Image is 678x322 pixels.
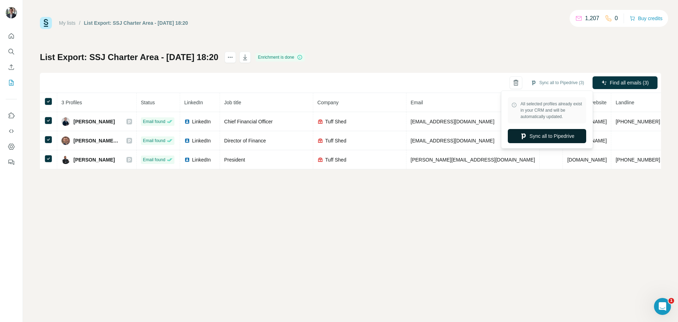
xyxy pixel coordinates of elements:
[6,76,17,89] button: My lists
[143,118,165,125] span: Email found
[143,137,165,144] span: Email found
[317,100,339,105] span: Company
[567,100,606,105] span: Company website
[317,157,323,163] img: company-logo
[73,156,115,163] span: [PERSON_NAME]
[224,100,241,105] span: Job title
[73,137,119,144] span: [PERSON_NAME], CPA
[61,100,82,105] span: 3 Profiles
[59,20,76,26] a: My lists
[192,137,211,144] span: LinkedIn
[610,79,649,86] span: Find all emails (3)
[615,157,660,163] span: [PHONE_NUMBER]
[256,53,305,62] div: Enrichment is done
[143,157,165,163] span: Email found
[184,138,190,144] img: LinkedIn logo
[73,118,115,125] span: [PERSON_NAME]
[224,138,266,144] span: Director of Finance
[6,30,17,42] button: Quick start
[668,298,674,304] span: 1
[6,156,17,169] button: Feedback
[521,101,583,120] span: All selected profiles already exist in your CRM and will be automatically updated.
[593,76,658,89] button: Find all emails (3)
[654,298,671,315] iframe: Intercom live chat
[224,157,245,163] span: President
[567,157,607,163] span: [DOMAIN_NAME]
[6,7,17,18] img: Avatar
[224,119,273,124] span: Chief Financial Officer
[6,45,17,58] button: Search
[615,14,618,23] p: 0
[6,61,17,74] button: Enrich CSV
[184,119,190,124] img: LinkedIn logo
[411,138,494,144] span: [EMAIL_ADDRESS][DOMAIN_NAME]
[615,100,634,105] span: Landline
[61,156,70,164] img: Avatar
[40,52,218,63] h1: List Export: SSJ Charter Area - [DATE] 18:20
[6,109,17,122] button: Use Surfe on LinkedIn
[6,140,17,153] button: Dashboard
[508,129,586,143] button: Sync all to Pipedrive
[84,19,188,27] div: List Export: SSJ Charter Area - [DATE] 18:20
[411,100,423,105] span: Email
[411,157,535,163] span: [PERSON_NAME][EMAIL_ADDRESS][DOMAIN_NAME]
[630,13,662,23] button: Buy credits
[184,157,190,163] img: LinkedIn logo
[40,17,52,29] img: Surfe Logo
[585,14,599,23] p: 1,207
[192,118,211,125] span: LinkedIn
[411,119,494,124] span: [EMAIL_ADDRESS][DOMAIN_NAME]
[317,119,323,124] img: company-logo
[61,117,70,126] img: Avatar
[325,118,346,125] span: Tuff Shed
[526,77,589,88] button: Sync all to Pipedrive (3)
[141,100,155,105] span: Status
[6,125,17,137] button: Use Surfe API
[325,156,346,163] span: Tuff Shed
[79,19,81,27] li: /
[184,100,203,105] span: LinkedIn
[615,119,660,124] span: [PHONE_NUMBER]
[61,136,70,145] img: Avatar
[225,52,236,63] button: actions
[317,138,323,144] img: company-logo
[325,137,346,144] span: Tuff Shed
[192,156,211,163] span: LinkedIn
